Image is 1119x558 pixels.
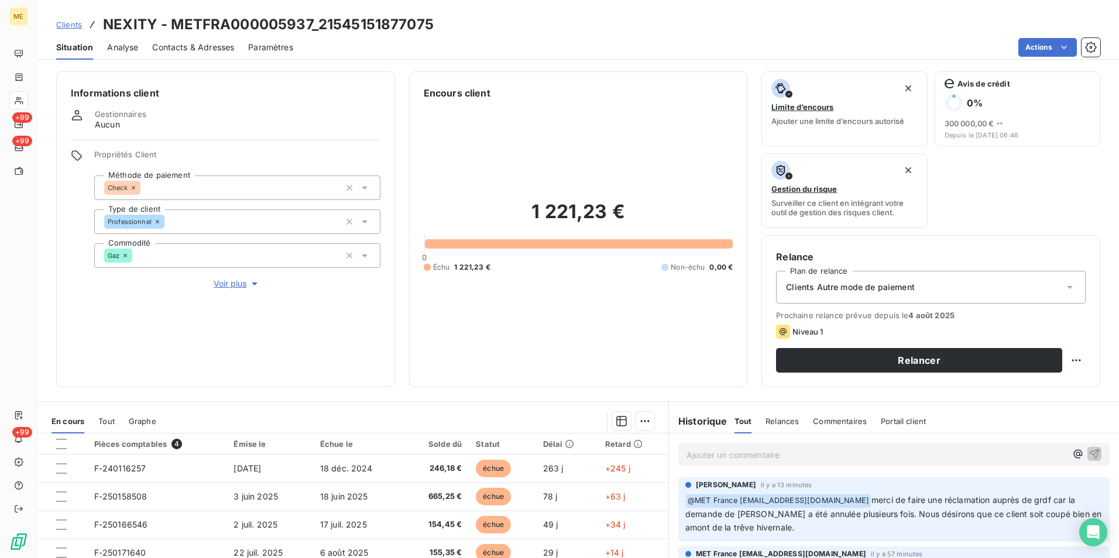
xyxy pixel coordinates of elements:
[12,427,32,438] span: +99
[605,491,626,501] span: +63 j
[792,327,823,336] span: Niveau 1
[95,109,146,119] span: Gestionnaires
[1018,38,1077,57] button: Actions
[320,463,373,473] span: 18 déc. 2024
[424,86,490,100] h6: Encours client
[94,277,380,290] button: Voir plus
[776,250,1086,264] h6: Relance
[411,463,462,474] span: 246,18 €
[214,278,260,290] span: Voir plus
[140,182,150,193] input: Ajouter une valeur
[56,42,93,53] span: Situation
[9,532,28,551] img: Logo LeanPay
[411,519,462,531] span: 154,45 €
[786,281,915,293] span: Clients Autre mode de paiement
[543,519,558,529] span: 49 j
[108,184,128,191] span: Check
[320,491,368,501] span: 18 juin 2025
[234,519,277,529] span: 2 juil. 2025
[108,218,152,225] span: Professionnel
[12,112,32,123] span: +99
[776,348,1062,373] button: Relancer
[476,439,528,449] div: Statut
[95,119,120,130] span: Aucun
[12,136,32,146] span: +99
[761,481,812,488] span: il y a 13 minutes
[908,311,955,320] span: 4 août 2025
[94,519,148,529] span: F-250166546
[108,252,119,259] span: Gaz
[685,495,1104,532] span: merci de faire une réclamation auprès de grdf car la demande de [PERSON_NAME] a été annulée plusi...
[411,439,462,449] div: Solde dû
[771,198,917,217] span: Surveiller ce client en intégrant votre outil de gestion des risques client.
[164,216,174,227] input: Ajouter une valeur
[132,250,142,261] input: Ajouter une valeur
[881,416,926,426] span: Portail client
[734,416,752,426] span: Tout
[9,138,28,157] a: +99
[320,519,367,529] span: 17 juil. 2025
[709,262,733,273] span: 0,00 €
[320,547,369,557] span: 6 août 2025
[129,416,156,426] span: Graphe
[476,488,511,505] span: échue
[543,439,591,449] div: Délai
[9,7,28,26] div: ME
[771,116,904,126] span: Ajouter une limite d’encours autorisé
[605,519,626,529] span: +34 j
[56,19,82,30] a: Clients
[98,416,115,426] span: Tout
[94,150,380,166] span: Propriétés Client
[454,262,490,273] span: 1 221,23 €
[696,480,756,490] span: [PERSON_NAME]
[945,119,994,128] span: 300 000,00 €
[248,42,293,53] span: Paramètres
[776,311,1086,320] span: Prochaine relance prévue depuis le
[94,439,220,449] div: Pièces comptables
[476,516,511,533] span: échue
[686,494,871,508] span: @ MET France [EMAIL_ADDRESS][DOMAIN_NAME]
[771,184,837,194] span: Gestion du risque
[813,416,867,426] span: Commentaires
[671,262,705,273] span: Non-échu
[543,547,558,557] span: 29 j
[761,71,927,146] button: Limite d’encoursAjouter une limite d’encours autorisé
[94,491,147,501] span: F-250158508
[71,86,380,100] h6: Informations client
[56,20,82,29] span: Clients
[424,200,733,235] h2: 1 221,23 €
[107,42,138,53] span: Analyse
[543,463,564,473] span: 263 j
[171,439,182,449] span: 4
[320,439,397,449] div: Échue le
[605,439,661,449] div: Retard
[52,416,84,426] span: En cours
[543,491,558,501] span: 78 j
[94,463,146,473] span: F-240116257
[605,463,630,473] span: +245 j
[669,414,727,428] h6: Historique
[411,491,462,502] span: 665,25 €
[761,153,927,228] button: Gestion du risqueSurveiller ce client en intégrant votre outil de gestion des risques client.
[234,547,283,557] span: 22 juil. 2025
[766,416,799,426] span: Relances
[1079,518,1107,546] div: Open Intercom Messenger
[945,132,1090,139] span: Depuis le [DATE] 06:46
[9,115,28,133] a: +99
[152,42,234,53] span: Contacts & Adresses
[94,547,146,557] span: F-250171640
[234,463,261,473] span: [DATE]
[103,14,434,35] h3: NEXITY - METFRA000005937_21545151877075
[605,547,624,557] span: +14 j
[476,460,511,477] span: échue
[234,439,306,449] div: Émise le
[422,253,427,262] span: 0
[771,102,833,112] span: Limite d’encours
[967,97,983,109] h6: 0 %
[234,491,278,501] span: 3 juin 2025
[433,262,450,273] span: Échu
[957,79,1010,88] span: Avis de crédit
[871,550,923,557] span: il y a 57 minutes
